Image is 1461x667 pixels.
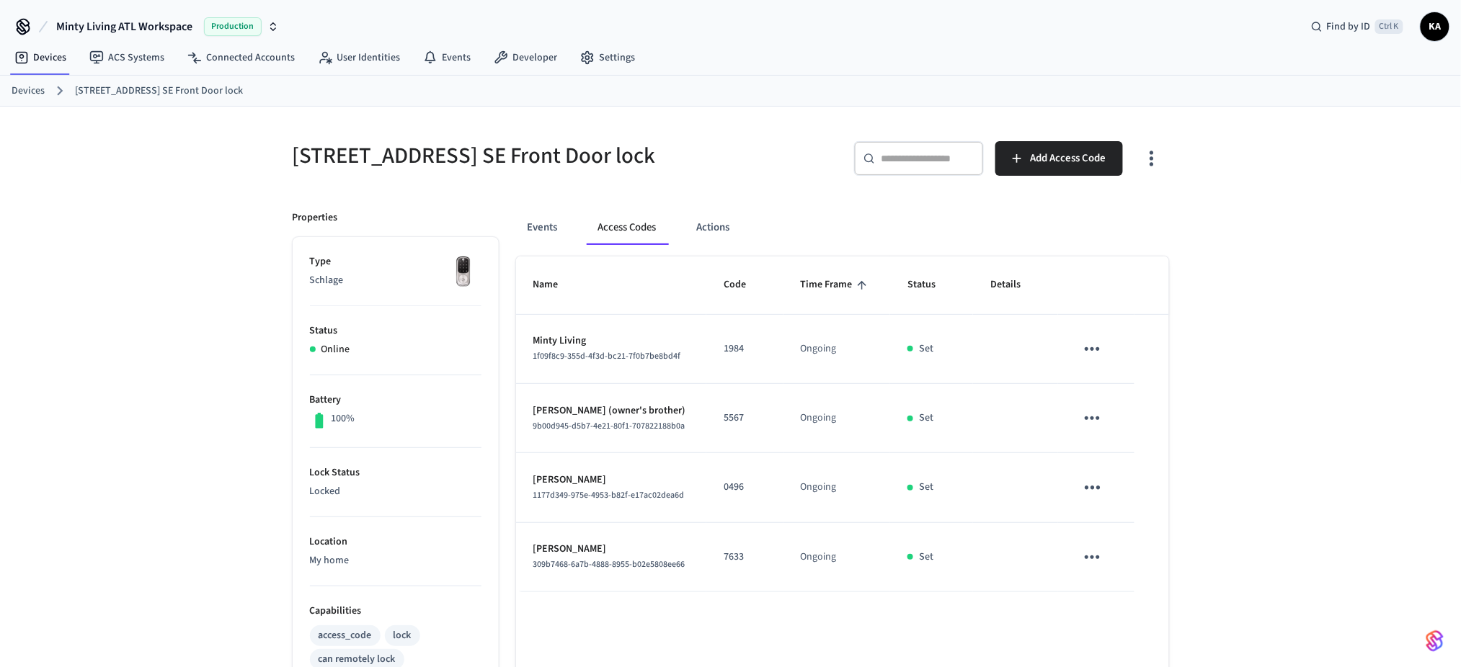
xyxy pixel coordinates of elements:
span: KA [1422,14,1448,40]
h5: [STREET_ADDRESS] SE Front Door lock [293,141,722,171]
button: Add Access Code [995,141,1123,176]
span: Find by ID [1327,19,1371,34]
p: Set [919,341,933,357]
p: Locked [310,484,481,499]
p: My home [310,553,481,568]
span: Minty Living ATL Workspace [56,18,192,35]
a: User Identities [306,45,412,71]
div: ant example [516,210,1169,245]
p: Set [919,550,933,565]
span: Time Frame [801,274,871,296]
td: Ongoing [783,315,891,384]
p: 100% [332,411,355,426]
a: Devices [12,84,45,99]
a: [STREET_ADDRESS] SE Front Door lock [75,84,243,99]
a: Events [412,45,482,71]
table: sticky table [516,256,1169,592]
span: Name [533,274,577,296]
a: Developer [482,45,569,71]
p: [PERSON_NAME] [533,542,690,557]
td: Ongoing [783,453,891,522]
button: Events [516,210,569,245]
p: 0496 [724,480,766,495]
span: Add Access Code [1030,149,1106,168]
p: [PERSON_NAME] [533,473,690,488]
p: Set [919,411,933,426]
img: Yale Assure Touchscreen Wifi Smart Lock, Satin Nickel, Front [445,254,481,290]
span: 9b00d945-d5b7-4e21-80f1-707822188b0a [533,420,685,432]
p: Lock Status [310,465,481,480]
p: Properties [293,210,338,225]
span: 1f09f8c9-355d-4f3d-bc21-7f0b7be8bd4f [533,350,681,362]
div: can remotely lock [319,652,396,667]
a: ACS Systems [78,45,176,71]
p: 7633 [724,550,766,565]
a: Connected Accounts [176,45,306,71]
p: Capabilities [310,604,481,619]
p: Online [321,342,350,357]
span: Ctrl K [1375,19,1403,34]
p: [PERSON_NAME] (owner's brother) [533,403,690,418]
span: Details [990,274,1039,296]
img: SeamLogoGradient.69752ec5.svg [1426,630,1444,653]
span: 1177d349-975e-4953-b82f-e17ac02dea6d [533,489,685,501]
span: Code [724,274,765,296]
td: Ongoing [783,384,891,453]
a: Settings [569,45,647,71]
span: 309b7468-6a7b-4888-8955-b02e5808ee66 [533,558,685,570]
td: Ongoing [783,523,891,592]
p: Schlage [310,273,481,288]
button: Access Codes [587,210,668,245]
div: access_code [319,628,372,643]
p: Type [310,254,481,269]
p: 5567 [724,411,766,426]
p: Battery [310,393,481,408]
button: KA [1421,12,1449,41]
p: Set [919,480,933,495]
p: Status [310,323,481,339]
span: Status [907,274,954,296]
a: Devices [3,45,78,71]
p: Minty Living [533,333,690,349]
div: lock [394,628,412,643]
button: Actions [685,210,742,245]
p: 1984 [724,341,766,357]
span: Production [204,17,262,36]
p: Location [310,534,481,550]
div: Find by IDCtrl K [1300,14,1415,40]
